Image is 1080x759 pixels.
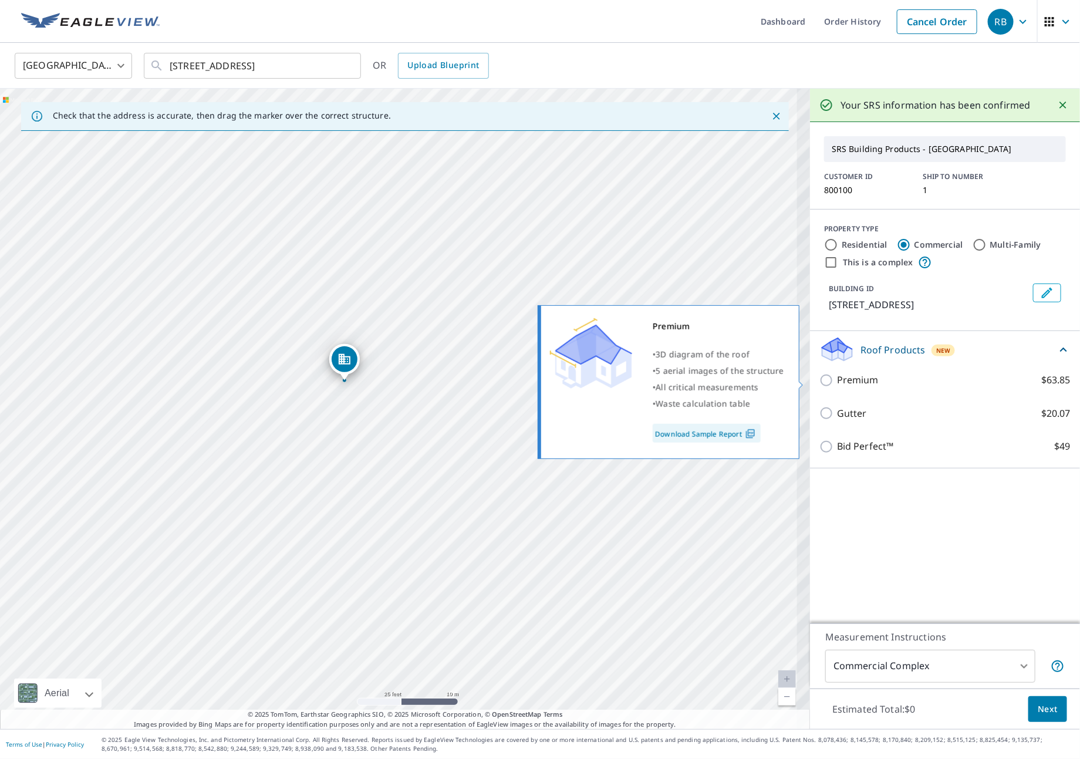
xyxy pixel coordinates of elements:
[837,406,867,421] p: Gutter
[1041,406,1071,421] p: $20.07
[988,9,1014,35] div: RB
[373,53,489,79] div: OR
[46,740,84,748] a: Privacy Policy
[41,679,73,708] div: Aerial
[6,741,84,748] p: |
[923,171,1007,182] p: SHIP TO NUMBER
[550,318,632,389] img: Premium
[653,424,761,443] a: Download Sample Report
[778,670,796,688] a: Current Level 20, Zoom In Disabled
[769,109,784,124] button: Close
[841,98,1031,112] p: Your SRS information has been confirmed
[897,9,977,34] a: Cancel Order
[653,379,784,396] div: •
[837,373,879,387] p: Premium
[656,398,750,409] span: Waste calculation table
[653,318,784,335] div: Premium
[829,284,874,294] p: BUILDING ID
[824,185,909,195] p: 800100
[653,346,784,363] div: •
[1041,373,1071,387] p: $63.85
[1033,284,1061,302] button: Edit building 1
[14,679,102,708] div: Aerial
[1051,659,1065,673] span: Each building may require a separate measurement report; if so, your account will be billed per r...
[936,346,951,355] span: New
[6,740,42,748] a: Terms of Use
[829,298,1028,312] p: [STREET_ADDRESS]
[492,710,541,718] a: OpenStreetMap
[102,736,1074,753] p: © 2025 Eagle View Technologies, Inc. and Pictometry International Corp. All Rights Reserved. Repo...
[544,710,563,718] a: Terms
[923,185,1007,195] p: 1
[824,171,909,182] p: CUSTOMER ID
[819,336,1071,363] div: Roof ProductsNew
[823,696,925,722] p: Estimated Total: $0
[656,365,784,376] span: 5 aerial images of the structure
[827,139,1063,159] p: SRS Building Products - [GEOGRAPHIC_DATA]
[15,49,132,82] div: [GEOGRAPHIC_DATA]
[914,239,963,251] label: Commercial
[837,439,894,454] p: Bid Perfect™
[743,429,758,439] img: Pdf Icon
[653,396,784,412] div: •
[824,224,1066,234] div: PROPERTY TYPE
[21,13,160,31] img: EV Logo
[843,257,913,268] label: This is a complex
[656,349,750,360] span: 3D diagram of the roof
[53,110,391,121] p: Check that the address is accurate, then drag the marker over the correct structure.
[248,710,563,720] span: © 2025 TomTom, Earthstar Geographics SIO, © 2025 Microsoft Corporation, ©
[653,363,784,379] div: •
[842,239,887,251] label: Residential
[170,49,337,82] input: Search by address or latitude-longitude
[1038,702,1058,717] span: Next
[329,344,360,380] div: Dropped pin, building 1, Commercial property, 305 E Main St Battle Ground, WA 98604
[990,239,1041,251] label: Multi-Family
[778,688,796,706] a: Current Level 20, Zoom Out
[860,343,926,357] p: Roof Products
[656,382,758,393] span: All critical measurements
[1055,97,1071,113] button: Close
[407,58,479,73] span: Upload Blueprint
[1055,439,1071,454] p: $49
[398,53,488,79] a: Upload Blueprint
[825,650,1035,683] div: Commercial Complex
[825,630,1065,644] p: Measurement Instructions
[1028,696,1067,723] button: Next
